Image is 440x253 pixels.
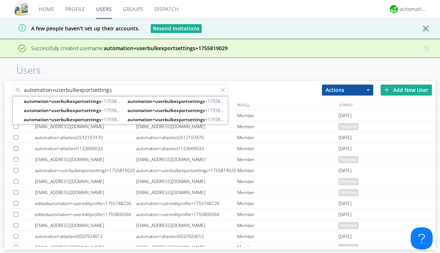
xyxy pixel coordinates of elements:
[35,220,136,231] div: [EMAIL_ADDRESS][DOMAIN_NAME]
[128,98,205,104] strong: automation+userbulkexportsettings
[237,121,338,132] div: Member
[338,231,352,242] span: [DATE]
[338,178,359,185] span: pending
[35,176,136,187] div: [EMAIL_ADDRESS][DOMAIN_NAME]
[338,99,440,110] div: JOINED
[338,132,352,143] span: [DATE]
[237,165,338,176] div: Member
[136,231,237,242] div: automation+atlastest0037924012
[136,242,237,253] div: [EMAIL_ADDRESS][DOMAIN_NAME]
[35,231,136,242] div: automation+atlastest0037924012
[4,121,436,132] a: [EMAIL_ADDRESS][DOMAIN_NAME][EMAIL_ADDRESS][DOMAIN_NAME]Memberpending
[128,116,205,123] strong: automation+userbulkexportsettings
[35,209,136,220] div: editedautomation+usereditprofile+1755800564
[136,121,237,132] div: [EMAIL_ADDRESS][DOMAIN_NAME]
[128,107,226,114] span: +1755819029
[4,154,436,165] a: [EMAIL_ADDRESS][DOMAIN_NAME][EMAIL_ADDRESS][DOMAIN_NAME]Memberpending
[136,165,237,176] div: automation+userbulkexportsettings+1755819020
[35,132,136,143] div: automation+atlastest2512107470
[237,187,338,198] div: Member
[237,176,338,187] div: Member
[5,25,140,32] span: A few people haven't set up their accounts.
[104,45,228,52] strong: automation+userbulkexportsettings+1755819029
[31,45,228,52] span: Successfully created username:
[381,85,432,96] div: Add New User
[235,99,338,110] div: ROLE
[4,165,436,176] a: automation+userbulkexportsettings+1755819020automation+userbulkexportsettings+1755819020Member[DATE]
[35,154,136,165] div: [EMAIL_ADDRESS][DOMAIN_NAME]
[237,231,338,242] div: Member
[15,3,28,16] img: cddb5a64eb264b2086981ab96f4c1ba7
[136,176,237,187] div: [EMAIL_ADDRESS][DOMAIN_NAME]
[4,231,436,242] a: automation+atlastest0037924012automation+atlastest0037924012Member[DATE]
[128,107,205,114] strong: automation+userbulkexportsettings
[4,176,436,187] a: [EMAIL_ADDRESS][DOMAIN_NAME][EMAIL_ADDRESS][DOMAIN_NAME]Memberpending
[322,85,373,96] button: Actions
[24,107,101,114] strong: automation+userbulkexportsettings
[136,132,237,143] div: automation+atlastest2512107470
[24,116,122,123] span: +1755819025
[4,198,436,209] a: editedautomation+usereditprofile+1755748226automation+usereditprofile+1755748226Member[DATE]
[237,132,338,143] div: Member
[400,5,427,13] div: automation+atlas
[338,244,359,251] span: pending
[237,154,338,165] div: Member
[411,227,433,249] iframe: Toggle Customer Support
[128,116,226,123] span: +1755819025
[24,107,122,114] span: +1755819029
[128,98,226,105] span: +1755819020
[237,143,338,154] div: Member
[35,198,136,209] div: editedautomation+usereditprofile+1755748226
[24,116,101,123] strong: automation+userbulkexportsettings
[4,110,436,121] a: automation+atlastest8103533828automation+atlastest8103533828Member[DATE]
[338,198,352,209] span: [DATE]
[4,220,436,231] a: [EMAIL_ADDRESS][DOMAIN_NAME][EMAIL_ADDRESS][DOMAIN_NAME]Memberpending
[4,242,436,253] a: [EMAIL_ADDRESS][DOMAIN_NAME][EMAIL_ADDRESS][DOMAIN_NAME]Memberpending
[384,87,389,92] img: plus.svg
[338,123,359,130] span: pending
[4,132,436,143] a: automation+atlastest2512107470automation+atlastest2512107470Member[DATE]
[35,242,136,253] div: [EMAIL_ADDRESS][DOMAIN_NAME]
[338,222,359,229] span: pending
[4,143,436,154] a: automation+atlastest1123669033automation+atlastest1123669033Member[DATE]
[24,98,101,104] strong: automation+userbulkexportsettings
[4,209,436,220] a: editedautomation+usereditprofile+1755800564automation+usereditprofile+1755800564Member[DATE]
[4,187,436,198] a: [EMAIL_ADDRESS][DOMAIN_NAME][EMAIL_ADDRESS][DOMAIN_NAME]Memberpending
[237,110,338,121] div: Member
[338,165,352,176] span: [DATE]
[237,242,338,253] div: Member
[35,121,136,132] div: [EMAIL_ADDRESS][DOMAIN_NAME]
[12,85,228,96] input: Search users
[136,143,237,154] div: automation+atlastest1123669033
[35,165,136,176] div: automation+userbulkexportsettings+1755819020
[338,156,359,163] span: pending
[136,187,237,198] div: [EMAIL_ADDRESS][DOMAIN_NAME]
[338,110,352,121] span: [DATE]
[24,98,122,105] span: +1755819020
[136,220,237,231] div: [EMAIL_ADDRESS][DOMAIN_NAME]
[237,220,338,231] div: Member
[390,5,398,13] img: d2d01cd9b4174d08988066c6d424eccd
[237,198,338,209] div: Member
[35,143,136,154] div: automation+atlastest1123669033
[338,189,359,196] span: pending
[136,154,237,165] div: [EMAIL_ADDRESS][DOMAIN_NAME]
[136,209,237,220] div: automation+usereditprofile+1755800564
[338,143,352,154] span: [DATE]
[338,209,352,220] span: [DATE]
[237,209,338,220] div: Member
[151,24,202,33] button: Resend Invitations
[136,198,237,209] div: automation+usereditprofile+1755748226
[35,187,136,198] div: [EMAIL_ADDRESS][DOMAIN_NAME]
